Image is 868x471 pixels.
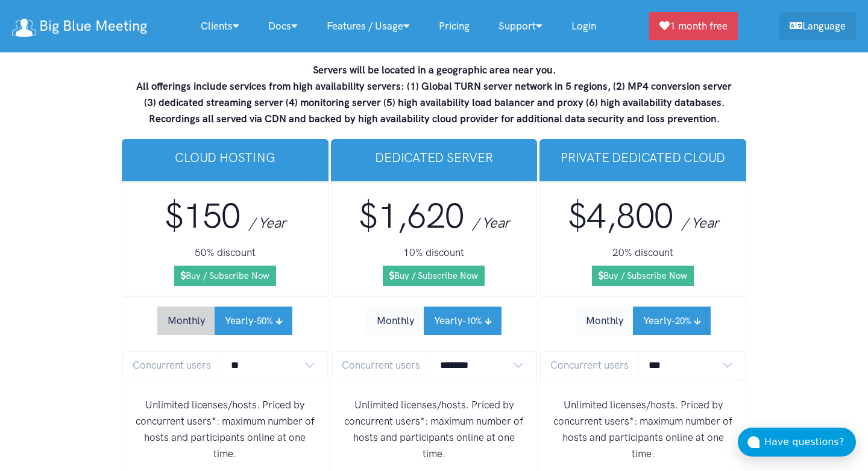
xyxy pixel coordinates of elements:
a: Docs [254,13,312,39]
p: Unlimited licenses/hosts. Priced by concurrent users*: maximum number of hosts and participants o... [132,397,318,463]
span: / Year [249,214,286,231]
span: Concurrent users [332,351,430,379]
span: Concurrent users [122,351,221,379]
a: Clients [186,13,254,39]
p: Unlimited licenses/hosts. Priced by concurrent users*: maximum number of hosts and participants o... [341,397,527,463]
button: Yearly-10% [424,307,502,335]
h5: 20% discount [550,245,736,261]
p: Unlimited licenses/hosts. Priced by concurrent users*: maximum number of hosts and participants o... [550,397,736,463]
h5: 10% discount [341,245,527,261]
a: Big Blue Meeting [12,13,147,39]
a: Features / Usage [312,13,424,39]
div: Subscription Period [576,307,711,335]
a: 1 month free [649,12,738,40]
span: $4,800 [568,195,673,237]
a: Buy / Subscribe Now [383,266,485,286]
span: Concurrent users [540,351,639,379]
h3: Dedicated Server [341,149,528,166]
span: / Year [682,214,719,231]
a: Support [484,13,557,39]
h3: Cloud Hosting [131,149,319,166]
h3: Private Dedicated Cloud [549,149,737,166]
div: Subscription Period [157,307,292,335]
a: Buy / Subscribe Now [174,266,276,286]
a: Language [779,12,856,40]
img: logo [12,19,36,37]
small: -50% [253,316,273,326]
span: $150 [165,195,241,237]
button: Have questions? [738,428,856,457]
strong: Servers will be located in a geographic area near you. All offerings include services from high a... [136,64,732,125]
button: Yearly-20% [633,307,711,335]
button: Monthly [576,307,634,335]
button: Monthly [157,307,215,335]
button: Yearly-50% [215,307,292,335]
span: / Year [473,214,509,231]
small: -20% [671,316,691,326]
a: Login [557,13,611,39]
div: Subscription Period [366,307,502,335]
h5: 50% discount [132,245,318,261]
a: Pricing [424,13,484,39]
small: -10% [462,316,482,326]
a: Buy / Subscribe Now [592,266,694,286]
span: $1,620 [359,195,464,237]
button: Monthly [366,307,424,335]
div: Have questions? [764,434,856,450]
